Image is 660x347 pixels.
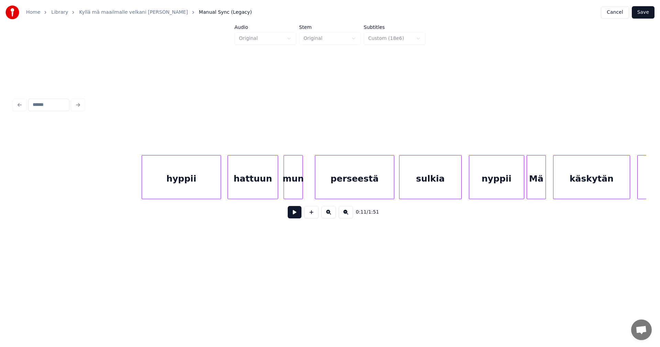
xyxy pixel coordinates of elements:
div: / [356,209,372,216]
label: Audio [234,25,296,30]
button: Cancel [601,6,629,19]
span: Manual Sync (Legacy) [199,9,252,16]
label: Subtitles [364,25,426,30]
label: Stem [299,25,361,30]
div: Avoin keskustelu [631,319,652,340]
a: Kyllä mä maailmalle velkani [PERSON_NAME] [79,9,188,16]
span: 1:51 [368,209,379,216]
a: Library [51,9,68,16]
a: Home [26,9,40,16]
button: Save [632,6,654,19]
nav: breadcrumb [26,9,252,16]
span: 0:11 [356,209,366,216]
img: youka [5,6,19,19]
